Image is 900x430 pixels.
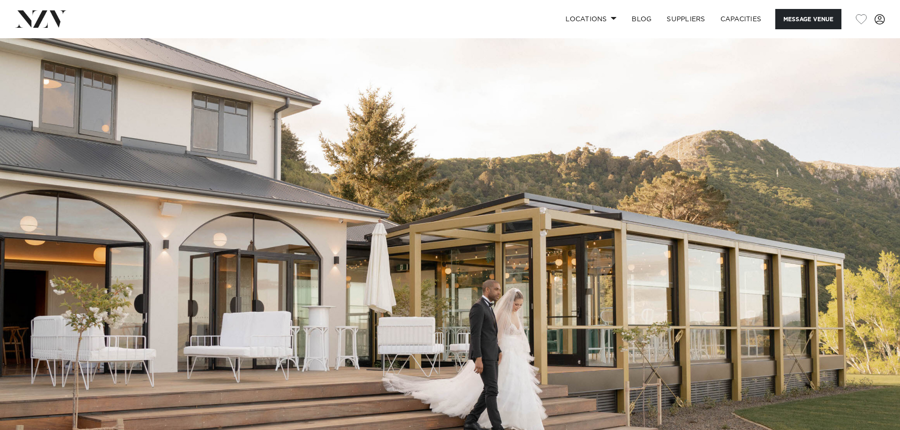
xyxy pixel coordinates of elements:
[558,9,624,29] a: Locations
[15,10,67,27] img: nzv-logo.png
[713,9,769,29] a: Capacities
[624,9,659,29] a: BLOG
[775,9,841,29] button: Message Venue
[659,9,712,29] a: SUPPLIERS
